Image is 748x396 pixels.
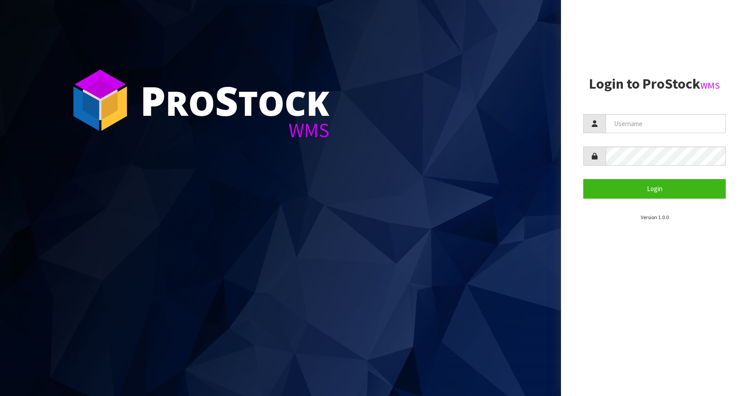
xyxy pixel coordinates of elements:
h2: Login to ProStock [583,76,726,92]
small: WMS [700,80,720,91]
img: ProStock Cube [67,67,134,134]
span: P [140,73,166,127]
div: ro tock [140,80,329,120]
span: S [215,73,238,127]
small: Version 1.0.0 [641,214,669,220]
div: WMS [140,120,329,140]
button: Login [583,179,726,198]
input: Username [606,114,726,133]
